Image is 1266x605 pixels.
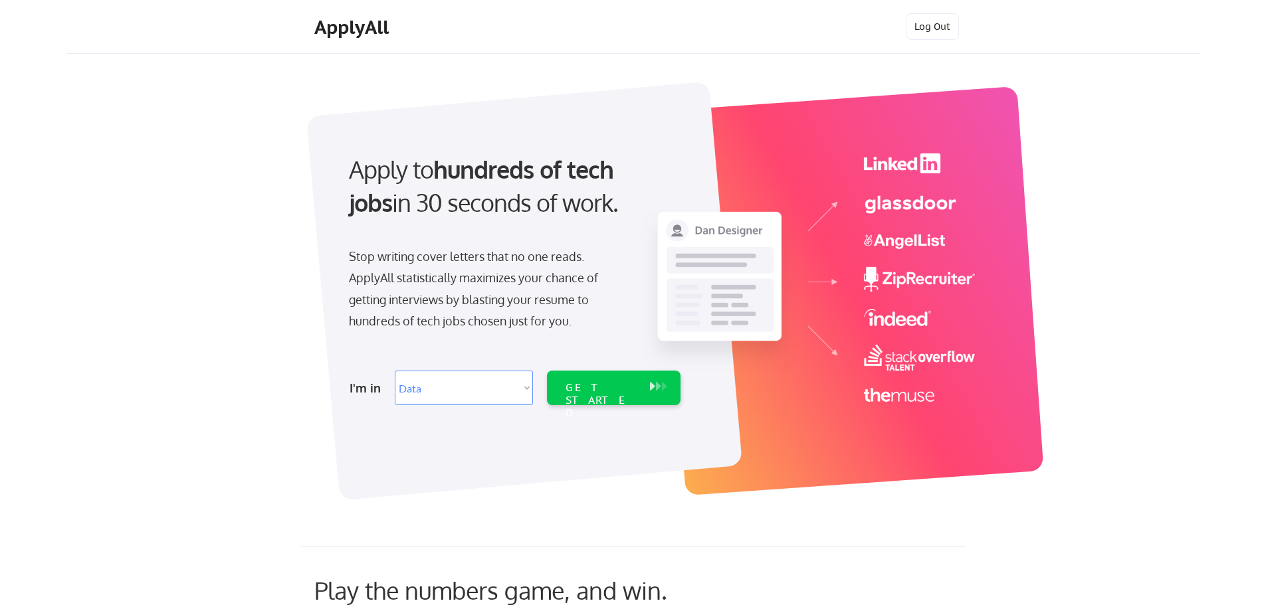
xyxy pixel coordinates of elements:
div: Apply to in 30 seconds of work. [349,153,675,220]
div: GET STARTED [566,381,637,420]
strong: hundreds of tech jobs [349,154,619,217]
div: Play the numbers game, and win. [314,576,726,604]
div: I'm in [350,377,387,398]
div: ApplyAll [314,16,393,39]
div: Stop writing cover letters that no one reads. ApplyAll statistically maximizes your chance of get... [349,246,622,332]
button: Log Out [906,13,959,40]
